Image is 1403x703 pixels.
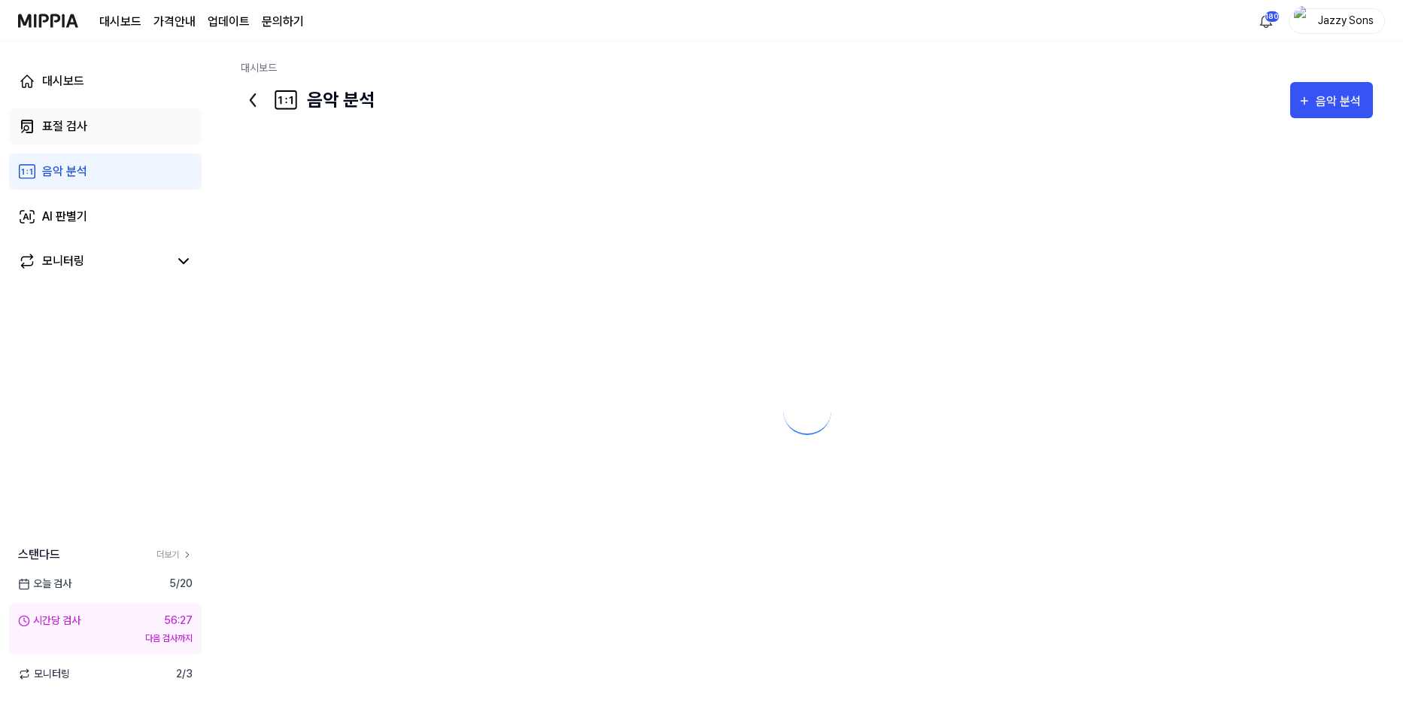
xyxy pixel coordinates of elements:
[18,252,169,270] a: 모니터링
[9,63,202,99] a: 대시보드
[42,72,84,90] div: 대시보드
[262,13,304,31] a: 문의하기
[156,548,193,561] a: 더보기
[18,613,80,628] div: 시간당 검사
[18,546,60,564] span: 스탠다드
[1254,9,1278,33] button: 알림180
[1294,6,1312,36] img: profile
[208,13,250,31] a: 업데이트
[42,117,87,135] div: 표절 검사
[9,108,202,145] a: 표절 검사
[169,576,193,592] span: 5 / 20
[1290,82,1373,118] button: 음악 분석
[99,13,141,31] a: 대시보드
[42,252,84,270] div: 모니터링
[241,62,277,74] a: 대시보드
[1265,11,1280,23] div: 180
[42,208,87,226] div: AI 판별기
[18,666,70,682] span: 모니터링
[1289,8,1385,34] button: profileJazzy Sons
[18,631,193,645] div: 다음 검사까지
[1316,12,1375,29] div: Jazzy Sons
[241,82,375,118] div: 음악 분석
[42,163,87,181] div: 음악 분석
[1316,92,1365,111] div: 음악 분석
[9,154,202,190] a: 음악 분석
[1257,12,1275,30] img: 알림
[18,576,71,592] span: 오늘 검사
[164,613,193,628] div: 56:27
[176,666,193,682] span: 2 / 3
[153,13,196,31] button: 가격안내
[9,199,202,235] a: AI 판별기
